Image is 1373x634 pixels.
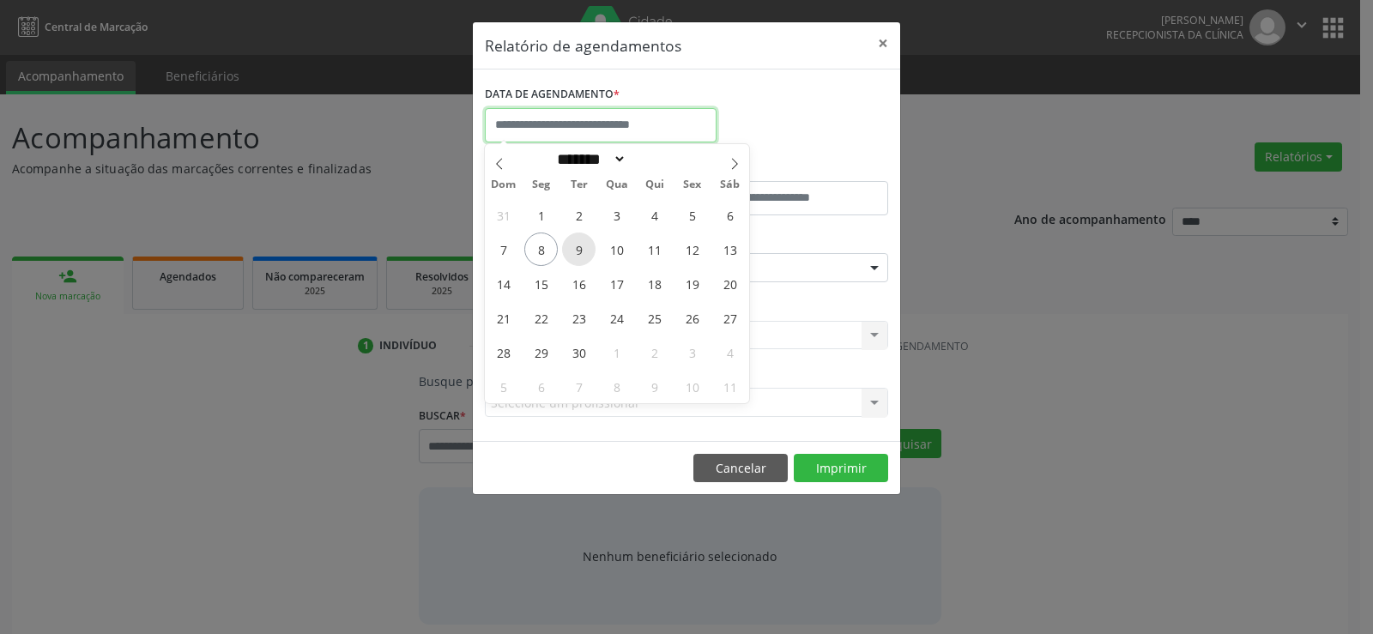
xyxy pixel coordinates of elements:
span: Setembro 30, 2025 [562,335,596,369]
input: Year [626,150,683,168]
span: Setembro 15, 2025 [524,267,558,300]
button: Close [866,22,900,64]
span: Outubro 10, 2025 [675,370,709,403]
span: Ter [560,179,598,190]
span: Setembro 27, 2025 [713,301,747,335]
span: Setembro 26, 2025 [675,301,709,335]
span: Outubro 6, 2025 [524,370,558,403]
span: Setembro 6, 2025 [713,198,747,232]
span: Setembro 29, 2025 [524,335,558,369]
span: Setembro 10, 2025 [600,232,633,266]
label: DATA DE AGENDAMENTO [485,82,620,108]
span: Sex [674,179,711,190]
span: Seg [523,179,560,190]
span: Setembro 23, 2025 [562,301,596,335]
span: Setembro 14, 2025 [487,267,520,300]
span: Setembro 17, 2025 [600,267,633,300]
span: Qua [598,179,636,190]
span: Setembro 16, 2025 [562,267,596,300]
span: Outubro 11, 2025 [713,370,747,403]
span: Setembro 13, 2025 [713,232,747,266]
span: Setembro 9, 2025 [562,232,596,266]
span: Setembro 3, 2025 [600,198,633,232]
span: Outubro 1, 2025 [600,335,633,369]
span: Setembro 20, 2025 [713,267,747,300]
span: Setembro 24, 2025 [600,301,633,335]
span: Agosto 31, 2025 [487,198,520,232]
span: Setembro 21, 2025 [487,301,520,335]
button: Imprimir [794,454,888,483]
span: Setembro 12, 2025 [675,232,709,266]
span: Outubro 9, 2025 [638,370,671,403]
select: Month [551,150,626,168]
label: ATÉ [691,154,888,181]
span: Setembro 18, 2025 [638,267,671,300]
span: Dom [485,179,523,190]
span: Setembro 8, 2025 [524,232,558,266]
span: Setembro 22, 2025 [524,301,558,335]
span: Setembro 7, 2025 [487,232,520,266]
span: Qui [636,179,674,190]
span: Outubro 2, 2025 [638,335,671,369]
span: Outubro 3, 2025 [675,335,709,369]
span: Outubro 4, 2025 [713,335,747,369]
span: Setembro 11, 2025 [638,232,671,266]
span: Outubro 7, 2025 [562,370,596,403]
span: Outubro 8, 2025 [600,370,633,403]
span: Setembro 2, 2025 [562,198,596,232]
h5: Relatório de agendamentos [485,34,681,57]
span: Outubro 5, 2025 [487,370,520,403]
span: Setembro 1, 2025 [524,198,558,232]
span: Setembro 28, 2025 [487,335,520,369]
span: Setembro 4, 2025 [638,198,671,232]
button: Cancelar [693,454,788,483]
span: Sáb [711,179,749,190]
span: Setembro 19, 2025 [675,267,709,300]
span: Setembro 25, 2025 [638,301,671,335]
span: Setembro 5, 2025 [675,198,709,232]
